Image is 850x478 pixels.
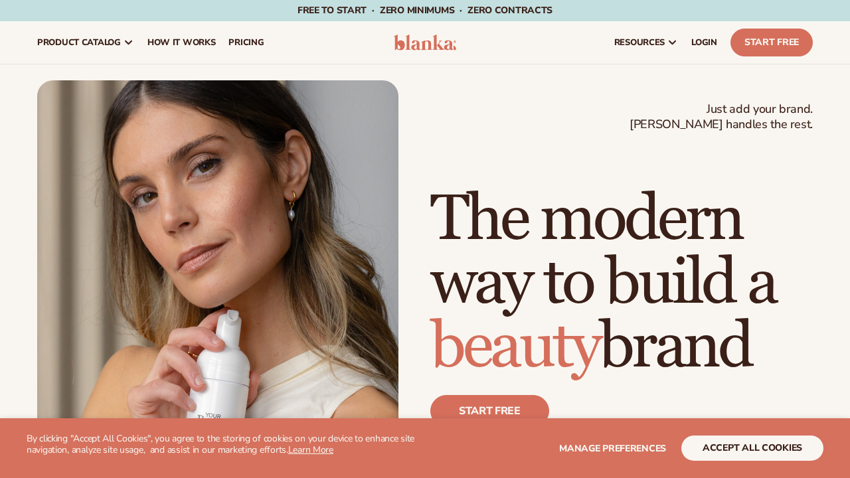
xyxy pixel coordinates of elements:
button: Manage preferences [559,436,666,461]
a: product catalog [31,21,141,64]
button: accept all cookies [681,436,823,461]
p: By clicking "Accept All Cookies", you agree to the storing of cookies on your device to enhance s... [27,434,425,456]
span: Free to start · ZERO minimums · ZERO contracts [297,4,552,17]
a: How It Works [141,21,222,64]
a: resources [608,21,685,64]
span: beauty [430,308,599,386]
span: pricing [228,37,264,48]
a: pricing [222,21,270,64]
span: LOGIN [691,37,717,48]
a: Learn More [288,443,333,456]
h1: The modern way to build a brand [430,188,813,379]
span: Just add your brand. [PERSON_NAME] handles the rest. [630,102,813,133]
span: product catalog [37,37,121,48]
a: LOGIN [685,21,724,64]
span: How It Works [147,37,216,48]
a: Start Free [730,29,813,56]
span: resources [614,37,665,48]
span: Manage preferences [559,442,666,455]
img: logo [394,35,456,50]
a: Start free [430,395,549,427]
